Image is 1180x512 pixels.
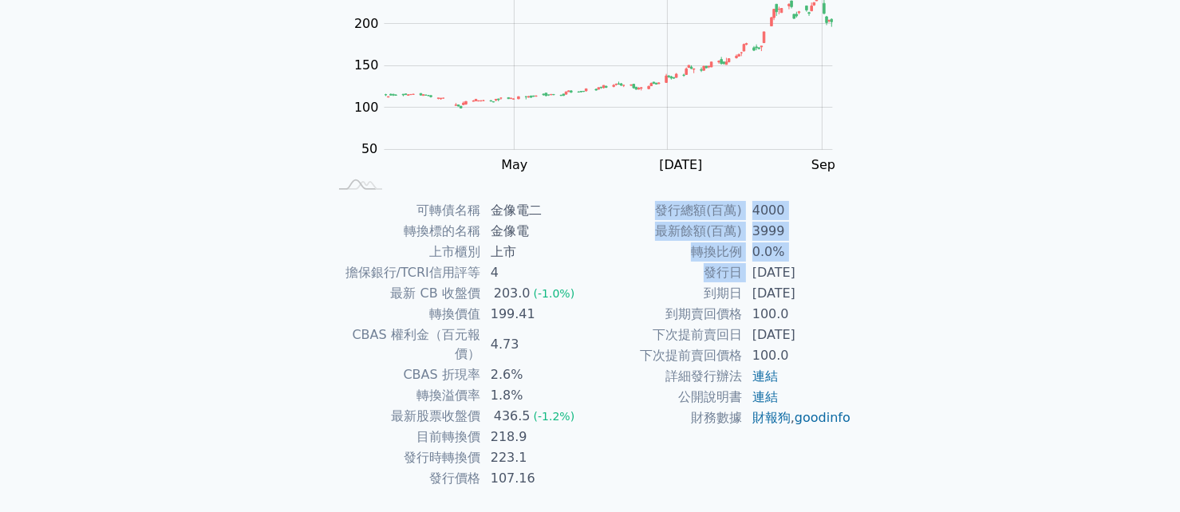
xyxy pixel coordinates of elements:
[590,304,743,325] td: 到期賣回價格
[481,427,590,447] td: 218.9
[590,345,743,366] td: 下次提前賣回價格
[1100,435,1180,512] iframe: Chat Widget
[329,283,481,304] td: 最新 CB 收盤價
[743,283,852,304] td: [DATE]
[491,284,534,303] div: 203.0
[795,410,850,425] a: goodinfo
[354,100,379,115] tspan: 100
[590,387,743,408] td: 公開說明書
[659,157,702,172] tspan: [DATE]
[481,325,590,364] td: 4.73
[361,141,377,156] tspan: 50
[743,200,852,221] td: 4000
[481,200,590,221] td: 金像電二
[590,283,743,304] td: 到期日
[329,221,481,242] td: 轉換標的名稱
[481,447,590,468] td: 223.1
[329,406,481,427] td: 最新股票收盤價
[329,427,481,447] td: 目前轉換價
[329,304,481,325] td: 轉換價值
[743,304,852,325] td: 100.0
[329,385,481,406] td: 轉換溢價率
[743,262,852,283] td: [DATE]
[590,221,743,242] td: 最新餘額(百萬)
[590,242,743,262] td: 轉換比例
[590,262,743,283] td: 發行日
[481,468,590,489] td: 107.16
[329,242,481,262] td: 上市櫃別
[743,221,852,242] td: 3999
[481,304,590,325] td: 199.41
[481,364,590,385] td: 2.6%
[743,345,852,366] td: 100.0
[501,157,527,172] tspan: May
[590,366,743,387] td: 詳細發行辦法
[743,325,852,345] td: [DATE]
[329,364,481,385] td: CBAS 折現率
[329,468,481,489] td: 發行價格
[743,242,852,262] td: 0.0%
[1100,435,1180,512] div: 聊天小工具
[354,16,379,31] tspan: 200
[752,410,791,425] a: 財報狗
[481,385,590,406] td: 1.8%
[329,325,481,364] td: CBAS 權利金（百元報價）
[590,408,743,428] td: 財務數據
[481,221,590,242] td: 金像電
[590,325,743,345] td: 下次提前賣回日
[329,447,481,468] td: 發行時轉換價
[534,410,575,423] span: (-1.2%)
[329,200,481,221] td: 可轉債名稱
[329,262,481,283] td: 擔保銀行/TCRI信用評等
[752,389,778,404] a: 連結
[491,407,534,426] div: 436.5
[481,262,590,283] td: 4
[534,287,575,300] span: (-1.0%)
[743,408,852,428] td: ,
[752,368,778,384] a: 連結
[590,200,743,221] td: 發行總額(百萬)
[811,157,835,172] tspan: Sep
[481,242,590,262] td: 上市
[354,57,379,73] tspan: 150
